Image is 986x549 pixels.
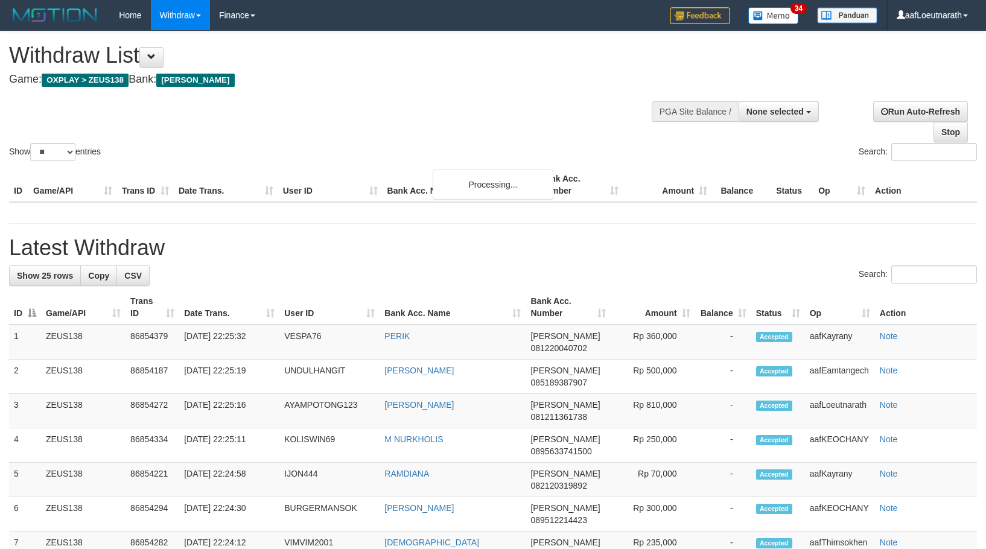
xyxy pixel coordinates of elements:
[279,290,380,325] th: User ID: activate to sort column ascending
[530,343,587,353] span: Copy 081220040702 to clipboard
[695,497,751,532] td: -
[156,74,234,87] span: [PERSON_NAME]
[9,463,41,497] td: 5
[41,497,126,532] td: ZEUS138
[530,366,600,375] span: [PERSON_NAME]
[384,400,454,410] a: [PERSON_NAME]
[88,271,109,281] span: Copy
[530,503,600,513] span: [PERSON_NAME]
[9,428,41,463] td: 4
[805,463,875,497] td: aafKayrany
[859,265,977,284] label: Search:
[279,428,380,463] td: KOLISWIN69
[41,394,126,428] td: ZEUS138
[384,503,454,513] a: [PERSON_NAME]
[116,265,150,286] a: CSV
[380,290,526,325] th: Bank Acc. Name: activate to sort column ascending
[611,325,695,360] td: Rp 360,000
[9,6,101,24] img: MOTION_logo.png
[384,366,454,375] a: [PERSON_NAME]
[790,3,807,14] span: 34
[179,428,279,463] td: [DATE] 22:25:11
[530,481,587,490] span: Copy 082120319892 to clipboard
[756,332,792,342] span: Accepted
[880,366,898,375] a: Note
[9,236,977,260] h1: Latest Withdraw
[126,463,179,497] td: 86854221
[695,428,751,463] td: -
[42,74,129,87] span: OXPLAY > ZEUS138
[30,143,75,161] select: Showentries
[873,101,968,122] a: Run Auto-Refresh
[805,290,875,325] th: Op: activate to sort column ascending
[41,463,126,497] td: ZEUS138
[179,463,279,497] td: [DATE] 22:24:58
[530,378,587,387] span: Copy 085189387907 to clipboard
[526,290,610,325] th: Bank Acc. Number: activate to sort column ascending
[611,463,695,497] td: Rp 70,000
[880,469,898,478] a: Note
[126,360,179,394] td: 86854187
[695,394,751,428] td: -
[805,325,875,360] td: aafKayrany
[891,265,977,284] input: Search:
[739,101,819,122] button: None selected
[756,401,792,411] span: Accepted
[278,168,383,202] th: User ID
[126,497,179,532] td: 86854294
[9,43,645,68] h1: Withdraw List
[670,7,730,24] img: Feedback.jpg
[530,412,587,422] span: Copy 081211361738 to clipboard
[9,143,101,161] label: Show entries
[9,74,645,86] h4: Game: Bank:
[611,290,695,325] th: Amount: activate to sort column ascending
[623,168,712,202] th: Amount
[805,428,875,463] td: aafKEOCHANY
[279,463,380,497] td: IJON444
[695,360,751,394] td: -
[880,400,898,410] a: Note
[652,101,739,122] div: PGA Site Balance /
[9,325,41,360] td: 1
[859,143,977,161] label: Search:
[748,7,799,24] img: Button%20Memo.svg
[805,394,875,428] td: aafLoeutnarath
[9,290,41,325] th: ID: activate to sort column descending
[9,497,41,532] td: 6
[875,290,977,325] th: Action
[712,168,771,202] th: Balance
[28,168,117,202] th: Game/API
[530,469,600,478] span: [PERSON_NAME]
[756,538,792,548] span: Accepted
[771,168,813,202] th: Status
[530,515,587,525] span: Copy 089512214423 to clipboard
[530,400,600,410] span: [PERSON_NAME]
[41,290,126,325] th: Game/API: activate to sort column ascending
[934,122,968,142] a: Stop
[17,271,73,281] span: Show 25 rows
[805,360,875,394] td: aafEamtangech
[279,497,380,532] td: BURGERMANSOK
[751,290,805,325] th: Status: activate to sort column ascending
[891,143,977,161] input: Search:
[535,168,623,202] th: Bank Acc. Number
[279,394,380,428] td: AYAMPOTONG123
[433,170,553,200] div: Processing...
[383,168,535,202] th: Bank Acc. Name
[384,469,429,478] a: RAMDIANA
[41,325,126,360] td: ZEUS138
[9,394,41,428] td: 3
[813,168,870,202] th: Op
[880,434,898,444] a: Note
[611,360,695,394] td: Rp 500,000
[530,331,600,341] span: [PERSON_NAME]
[41,428,126,463] td: ZEUS138
[279,360,380,394] td: UNDULHANGIT
[384,434,443,444] a: M NURKHOLIS
[880,538,898,547] a: Note
[695,290,751,325] th: Balance: activate to sort column ascending
[126,428,179,463] td: 86854334
[279,325,380,360] td: VESPA76
[126,290,179,325] th: Trans ID: activate to sort column ascending
[179,497,279,532] td: [DATE] 22:24:30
